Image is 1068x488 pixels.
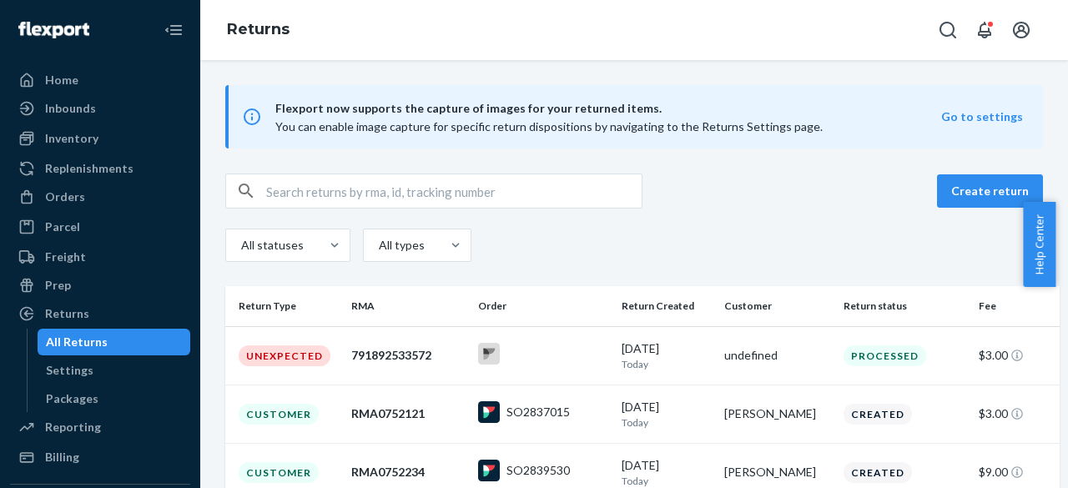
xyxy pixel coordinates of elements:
a: Settings [38,357,191,384]
div: [DATE] [622,340,712,371]
th: RMA [345,286,471,326]
th: Order [471,286,614,326]
div: SO2837015 [506,404,570,420]
ol: breadcrumbs [214,6,303,54]
div: Settings [46,362,93,379]
div: All types [379,237,422,254]
a: Freight [10,244,190,270]
p: Today [622,415,712,430]
div: Unexpected [239,345,330,366]
div: Prep [45,277,71,294]
a: Inventory [10,125,190,152]
div: Processed [844,345,926,366]
div: Packages [46,390,98,407]
a: Returns [10,300,190,327]
a: Orders [10,184,190,210]
div: Customer [239,462,319,483]
div: Billing [45,449,79,465]
div: All statuses [241,237,301,254]
div: Replenishments [45,160,133,177]
img: Flexport logo [18,22,89,38]
button: Open account menu [1005,13,1038,47]
button: Open Search Box [931,13,965,47]
div: [PERSON_NAME] [724,464,830,480]
div: Inbounds [45,100,96,117]
a: Returns [227,20,290,38]
th: Fee [972,286,1060,326]
div: Reporting [45,419,101,435]
div: [DATE] [622,399,712,430]
th: Customer [718,286,837,326]
a: Home [10,67,190,93]
div: [DATE] [622,457,712,488]
button: Open notifications [968,13,1001,47]
a: Inbounds [10,95,190,122]
div: Freight [45,249,86,265]
span: You can enable image capture for specific return dispositions by navigating to the Returns Settin... [275,119,823,133]
button: Help Center [1023,202,1055,287]
div: [PERSON_NAME] [724,405,830,422]
a: Prep [10,272,190,299]
button: Create return [937,174,1043,208]
div: All Returns [46,334,108,350]
p: Today [622,474,712,488]
p: Today [622,357,712,371]
div: RMA0752234 [351,464,465,480]
a: Replenishments [10,155,190,182]
div: Customer [239,404,319,425]
th: Return Created [615,286,718,326]
div: RMA0752121 [351,405,465,422]
div: Created [844,404,912,425]
div: SO2839530 [506,462,570,479]
a: Parcel [10,214,190,240]
th: Return Type [225,286,345,326]
th: Return status [837,286,972,326]
div: undefined [724,347,830,364]
div: Created [844,462,912,483]
div: Returns [45,305,89,322]
td: $3.00 [972,326,1060,385]
a: Billing [10,444,190,470]
a: All Returns [38,329,191,355]
a: Reporting [10,414,190,440]
td: $3.00 [972,385,1060,443]
div: Inventory [45,130,98,147]
a: Packages [38,385,191,412]
button: Go to settings [941,108,1023,125]
input: Search returns by rma, id, tracking number [266,174,642,208]
div: Home [45,72,78,88]
div: 791892533572 [351,347,465,364]
div: Parcel [45,219,80,235]
span: Flexport now supports the capture of images for your returned items. [275,98,941,118]
div: Orders [45,189,85,205]
button: Close Navigation [157,13,190,47]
